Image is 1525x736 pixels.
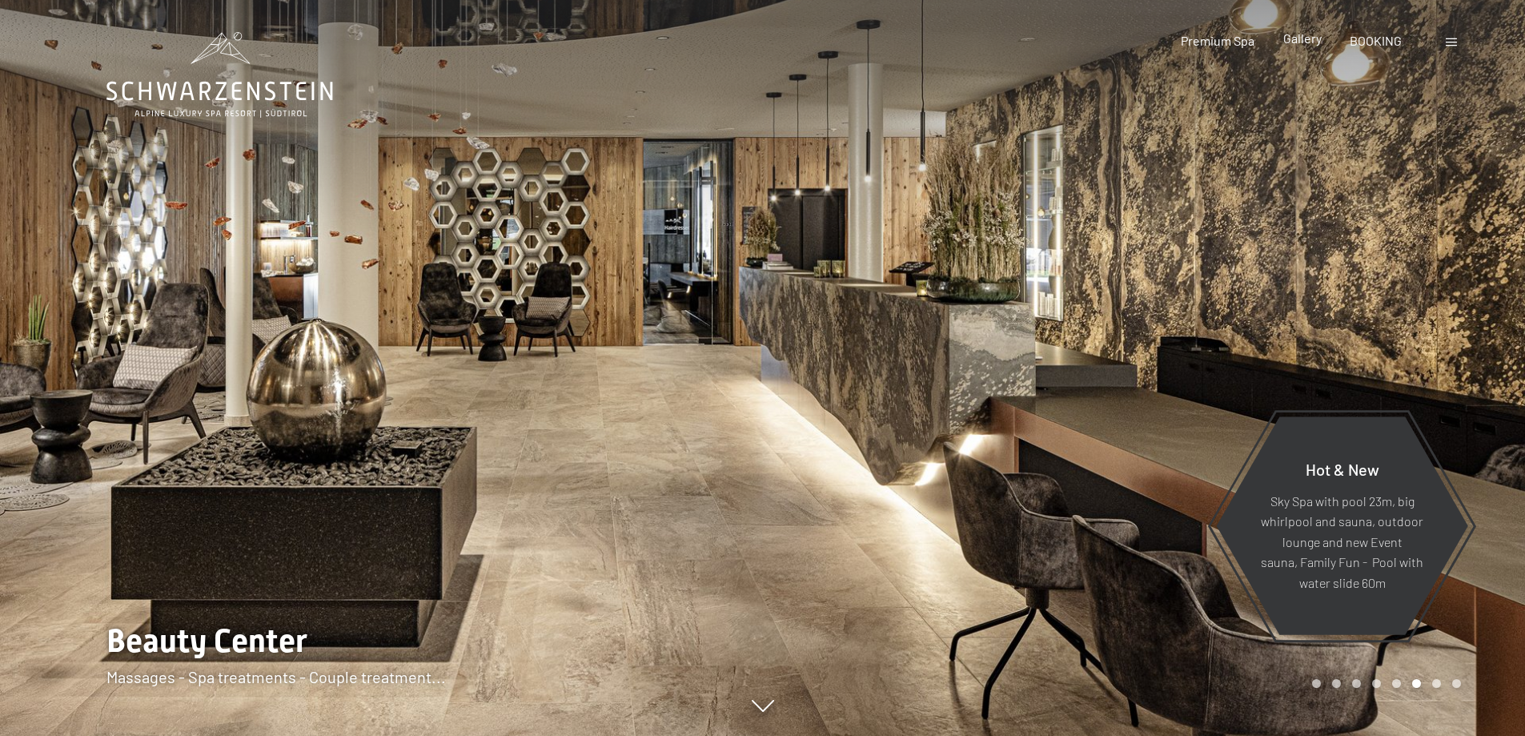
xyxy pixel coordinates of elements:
[1306,679,1461,688] div: Carousel Pagination
[1350,33,1402,48] a: BOOKING
[1392,679,1401,688] div: Carousel Page 5
[1332,679,1341,688] div: Carousel Page 2
[1452,679,1461,688] div: Carousel Page 8
[1372,679,1381,688] div: Carousel Page 4
[1215,416,1469,636] a: Hot & New Sky Spa with pool 23m, big whirlpool and sauna, outdoor lounge and new Event sauna, Fam...
[1181,33,1254,48] a: Premium Spa
[1432,679,1441,688] div: Carousel Page 7
[1255,490,1429,593] p: Sky Spa with pool 23m, big whirlpool and sauna, outdoor lounge and new Event sauna, Family Fun - ...
[1306,459,1379,478] span: Hot & New
[1312,679,1321,688] div: Carousel Page 1
[1352,679,1361,688] div: Carousel Page 3
[1412,679,1421,688] div: Carousel Page 6 (Current Slide)
[1283,30,1322,46] a: Gallery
